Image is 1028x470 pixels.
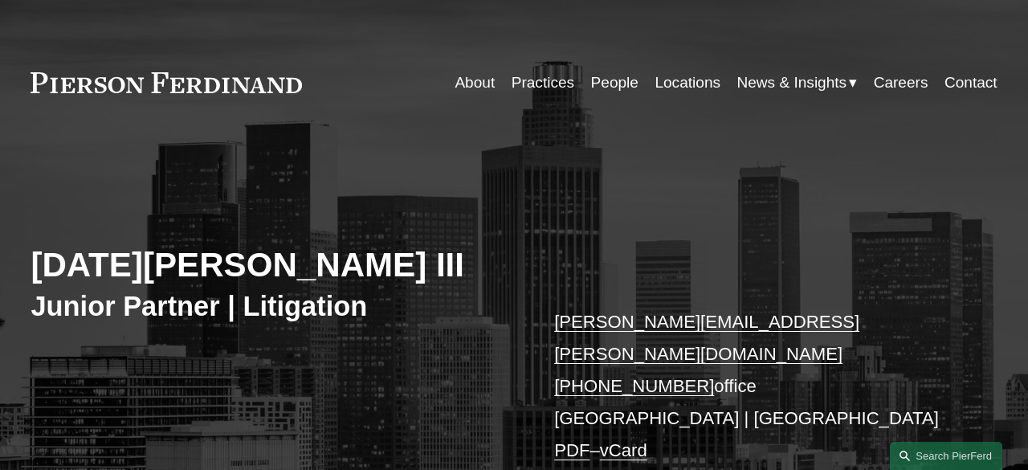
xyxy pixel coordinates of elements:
[512,67,574,98] a: Practices
[874,67,928,98] a: Careers
[554,312,859,364] a: [PERSON_NAME][EMAIL_ADDRESS][PERSON_NAME][DOMAIN_NAME]
[554,376,714,396] a: [PHONE_NUMBER]
[31,244,514,285] h2: [DATE][PERSON_NAME] III
[554,306,957,466] p: office [GEOGRAPHIC_DATA] | [GEOGRAPHIC_DATA] –
[600,440,647,460] a: vCard
[554,440,589,460] a: PDF
[455,67,495,98] a: About
[655,67,720,98] a: Locations
[591,67,638,98] a: People
[736,67,857,98] a: folder dropdown
[736,69,846,96] span: News & Insights
[944,67,997,98] a: Contact
[31,289,514,324] h3: Junior Partner | Litigation
[890,442,1002,470] a: Search this site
